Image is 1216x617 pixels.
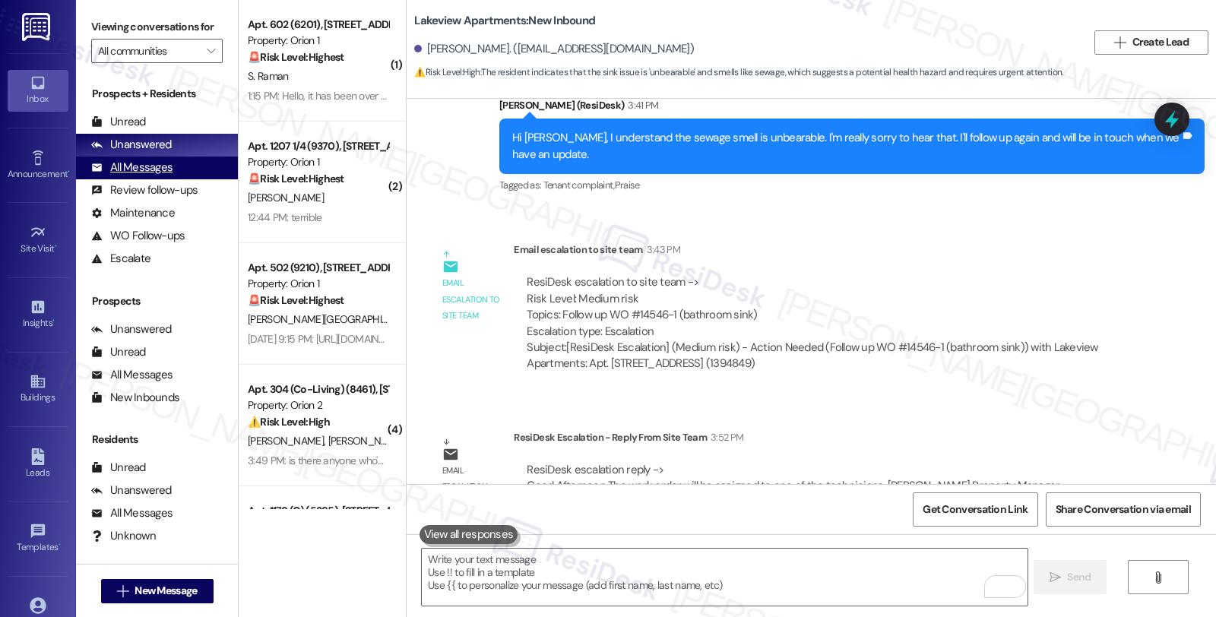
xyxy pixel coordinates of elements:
div: Property: Orion 1 [248,33,388,49]
div: Apt. 1207 1/4 (9370), [STREET_ADDRESS] [248,138,388,154]
div: Residents [76,432,238,448]
div: 3:43 PM [643,242,680,258]
div: ResiDesk escalation to site team -> Risk Level: Medium risk Topics: Follow up WO #14546-1 (bathro... [527,274,1122,340]
span: [PERSON_NAME] [248,434,328,448]
button: Get Conversation Link [913,492,1037,527]
button: Share Conversation via email [1046,492,1201,527]
img: ResiDesk Logo [22,13,53,41]
strong: 🚨 Risk Level: Highest [248,172,344,185]
div: Apt. 502 (9210), [STREET_ADDRESS] [248,260,388,276]
div: Unread [91,460,146,476]
b: Lakeview Apartments: New Inbound [414,13,595,29]
a: Site Visit • [8,220,68,261]
div: Escalate [91,251,150,267]
div: New Inbounds [91,390,179,406]
div: ResiDesk Escalation - Reply From Site Team [514,429,1135,451]
div: All Messages [91,505,173,521]
div: All Messages [91,160,173,176]
div: Tagged as: [499,174,1205,196]
div: Apt. 602 (6201), [STREET_ADDRESS] [248,17,388,33]
div: Property: Orion 2 [248,397,388,413]
span: Send [1067,569,1091,585]
span: Share Conversation via email [1056,502,1191,517]
a: Leads [8,444,68,485]
i:  [117,585,128,597]
i:  [207,45,215,57]
div: Hi [PERSON_NAME], I understand the sewage smell is unbearable. I'm really sorry to hear that. I'l... [512,130,1180,163]
span: • [52,315,55,326]
div: 12:44 PM: terrible [248,210,321,224]
div: Email escalation to site team [442,275,502,324]
div: [DATE] 9:15 PM: [URL][DOMAIN_NAME] [248,332,415,346]
strong: ⚠️ Risk Level: High [414,66,480,78]
div: All Messages [91,367,173,383]
span: • [59,539,61,550]
a: Insights • [8,294,68,335]
span: Tenant complaint , [543,179,615,191]
div: Unanswered [91,483,172,498]
div: Maintenance [91,205,175,221]
div: Unknown [91,528,156,544]
div: Unread [91,344,146,360]
div: Email escalation reply [442,463,502,511]
div: 3:52 PM [707,429,743,445]
i:  [1152,571,1164,584]
div: 1:15 PM: Hello, it has been over a week that our unit has not had gas. We have received no commun... [248,89,1036,103]
div: [PERSON_NAME] (ResiDesk) [499,97,1205,119]
div: WO Follow-ups [91,228,185,244]
span: • [55,241,57,252]
a: Inbox [8,70,68,111]
label: Viewing conversations for [91,15,223,39]
a: Templates • [8,518,68,559]
span: [PERSON_NAME] [328,434,404,448]
span: : The resident indicates that the sink issue is 'unbearable' and smells like sewage, which sugges... [414,65,1062,81]
span: Create Lead [1132,34,1189,50]
div: 3:49 PM: is there anyone who's willing to me help me [248,454,477,467]
strong: ⚠️ Risk Level: High [248,415,330,429]
div: Apt. 1178 (C) (5395), [STREET_ADDRESS] [248,503,388,519]
span: [PERSON_NAME][GEOGRAPHIC_DATA] [248,312,420,326]
div: Subject: [ResiDesk Escalation] (Medium risk) - Action Needed (Follow up WO #14546-1 (bathroom sin... [527,340,1122,372]
strong: 🚨 Risk Level: Highest [248,293,344,307]
div: Unanswered [91,137,172,153]
div: Unanswered [91,321,172,337]
div: Email escalation to site team [514,242,1135,263]
div: Property: Orion 1 [248,154,388,170]
a: Buildings [8,369,68,410]
div: 3:41 PM [624,97,658,113]
button: New Message [101,579,214,603]
button: Create Lead [1094,30,1208,55]
div: ResiDesk escalation reply -> Good Afternoon The work order will be assigned to one of the technic... [527,462,1059,510]
div: Prospects [76,293,238,309]
i:  [1050,571,1061,584]
span: New Message [135,583,197,599]
div: Property: Orion 1 [248,276,388,292]
i:  [1114,36,1126,49]
span: [PERSON_NAME] [248,191,324,204]
input: All communities [98,39,198,63]
strong: 🚨 Risk Level: Highest [248,50,344,64]
div: Review follow-ups [91,182,198,198]
span: • [68,166,70,177]
button: Send [1034,560,1107,594]
div: Prospects + Residents [76,86,238,102]
textarea: To enrich screen reader interactions, please activate Accessibility in Grammarly extension settings [422,549,1027,606]
div: [PERSON_NAME]. ([EMAIL_ADDRESS][DOMAIN_NAME]) [414,41,694,57]
span: Praise [615,179,640,191]
div: Unread [91,114,146,130]
div: Apt. 304 (Co-Living) (8461), [STREET_ADDRESS][PERSON_NAME] [248,381,388,397]
span: Get Conversation Link [923,502,1028,517]
span: S. Raman [248,69,288,83]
